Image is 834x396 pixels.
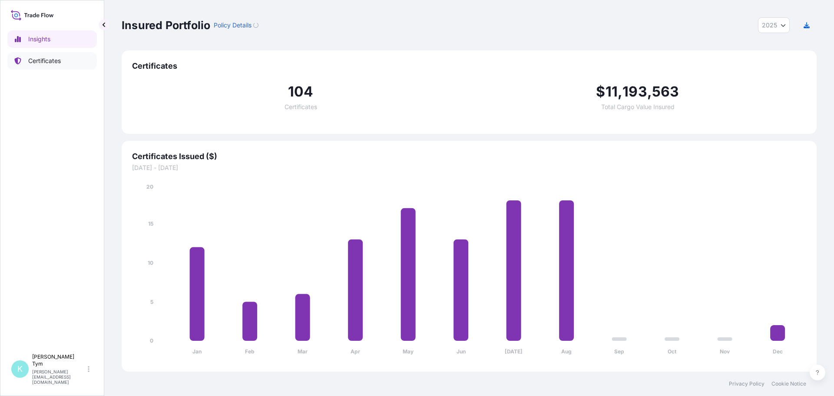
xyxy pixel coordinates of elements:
[214,21,252,30] p: Policy Details
[720,348,730,355] tspan: Nov
[146,183,153,190] tspan: 20
[192,348,202,355] tspan: Jan
[148,220,153,227] tspan: 15
[762,21,777,30] span: 2025
[298,348,308,355] tspan: Mar
[253,18,258,32] button: Loading
[32,353,86,367] p: [PERSON_NAME] Tym
[150,299,153,305] tspan: 5
[606,85,618,99] span: 11
[614,348,624,355] tspan: Sep
[622,85,647,99] span: 193
[758,17,790,33] button: Year Selector
[771,380,806,387] a: Cookie Notice
[596,85,605,99] span: $
[647,85,652,99] span: ,
[773,348,783,355] tspan: Dec
[253,23,258,28] div: Loading
[457,348,466,355] tspan: Jun
[132,151,806,162] span: Certificates Issued ($)
[28,35,50,43] p: Insights
[132,163,806,172] span: [DATE] - [DATE]
[668,348,677,355] tspan: Oct
[403,348,414,355] tspan: May
[132,61,806,71] span: Certificates
[505,348,523,355] tspan: [DATE]
[288,85,314,99] span: 104
[618,85,622,99] span: ,
[652,85,679,99] span: 563
[7,52,97,70] a: Certificates
[28,57,61,65] p: Certificates
[601,104,675,110] span: Total Cargo Value Insured
[285,104,317,110] span: Certificates
[148,260,153,266] tspan: 10
[32,369,86,385] p: [PERSON_NAME][EMAIL_ADDRESS][DOMAIN_NAME]
[122,18,210,32] p: Insured Portfolio
[351,348,360,355] tspan: Apr
[17,365,23,373] span: K
[150,337,153,344] tspan: 0
[729,380,764,387] a: Privacy Policy
[561,348,572,355] tspan: Aug
[7,30,97,48] a: Insights
[245,348,255,355] tspan: Feb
